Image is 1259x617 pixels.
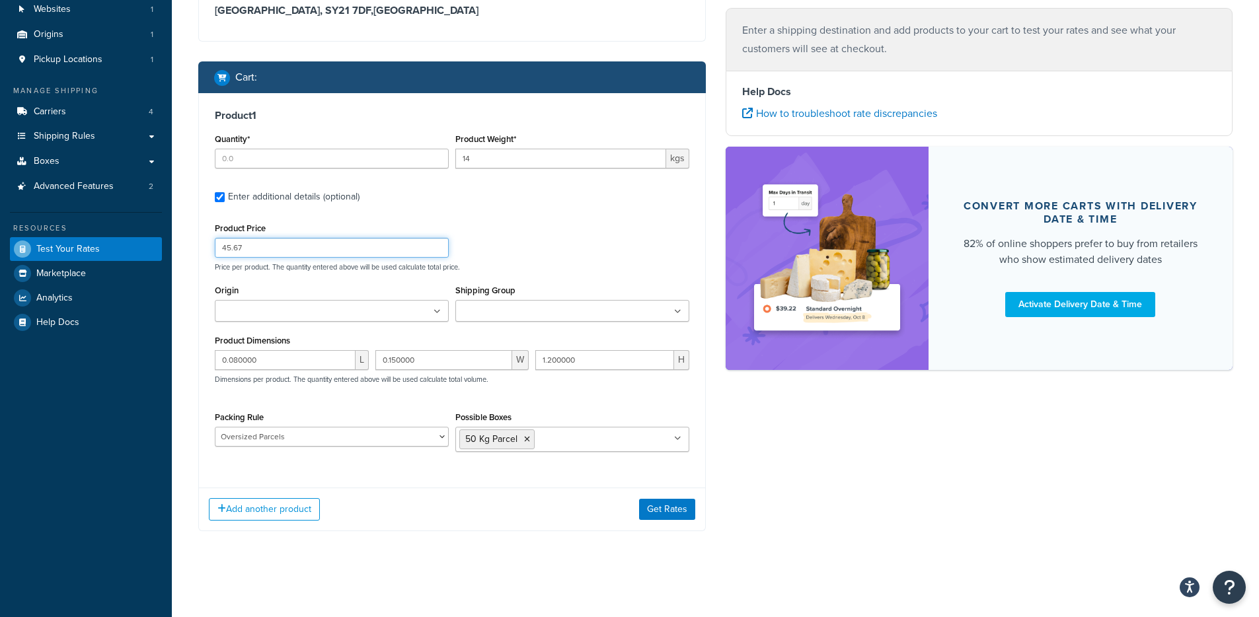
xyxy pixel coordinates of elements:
a: Help Docs [10,310,162,334]
span: 1 [151,29,153,40]
label: Product Weight* [455,134,516,144]
li: Advanced Features [10,174,162,199]
a: How to troubleshoot rate discrepancies [742,106,937,121]
a: Origins1 [10,22,162,47]
h3: [GEOGRAPHIC_DATA], SY21 7DF , [GEOGRAPHIC_DATA] [215,4,689,17]
span: Origins [34,29,63,40]
label: Possible Boxes [455,412,512,422]
li: Carriers [10,100,162,124]
span: 50 Kg Parcel [465,432,517,446]
span: Pickup Locations [34,54,102,65]
span: Test Your Rates [36,244,100,255]
button: Add another product [209,498,320,521]
span: Help Docs [36,317,79,328]
label: Quantity* [215,134,250,144]
li: Origins [10,22,162,47]
span: Advanced Features [34,181,114,192]
span: 2 [149,181,153,192]
span: 1 [151,54,153,65]
div: Convert more carts with delivery date & time [960,200,1202,226]
label: Shipping Group [455,285,515,295]
input: 0.0 [215,149,449,168]
label: Packing Rule [215,412,264,422]
span: kgs [666,149,689,168]
li: Pickup Locations [10,48,162,72]
div: Manage Shipping [10,85,162,96]
span: Marketplace [36,268,86,279]
label: Product Dimensions [215,336,290,345]
input: 0.00 [455,149,666,168]
label: Origin [215,285,239,295]
button: Get Rates [639,499,695,520]
span: 4 [149,106,153,118]
button: Open Resource Center [1213,571,1246,604]
div: Enter additional details (optional) [228,188,360,206]
label: Product Price [215,223,266,233]
a: Boxes [10,149,162,174]
span: Shipping Rules [34,131,95,142]
span: Analytics [36,293,73,304]
span: Boxes [34,156,59,167]
h2: Cart : [235,71,257,83]
h4: Help Docs [742,84,1217,100]
p: Dimensions per product. The quantity entered above will be used calculate total volume. [211,375,488,384]
span: L [356,350,369,370]
a: Shipping Rules [10,124,162,149]
p: Enter a shipping destination and add products to your cart to test your rates and see what your c... [742,21,1217,58]
span: Websites [34,4,71,15]
a: Marketplace [10,262,162,285]
input: Enter additional details (optional) [215,192,225,202]
span: Carriers [34,106,66,118]
span: 1 [151,4,153,15]
a: Pickup Locations1 [10,48,162,72]
a: Carriers4 [10,100,162,124]
h3: Product 1 [215,109,689,122]
span: H [674,350,689,370]
a: Advanced Features2 [10,174,162,199]
div: 82% of online shoppers prefer to buy from retailers who show estimated delivery dates [960,236,1202,268]
a: Test Your Rates [10,237,162,261]
span: W [512,350,529,370]
div: Resources [10,223,162,234]
img: feature-image-ddt-36eae7f7280da8017bfb280eaccd9c446f90b1fe08728e4019434db127062ab4.png [745,166,909,350]
a: Analytics [10,286,162,310]
p: Price per product. The quantity entered above will be used calculate total price. [211,262,693,272]
a: Activate Delivery Date & Time [1005,292,1155,317]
